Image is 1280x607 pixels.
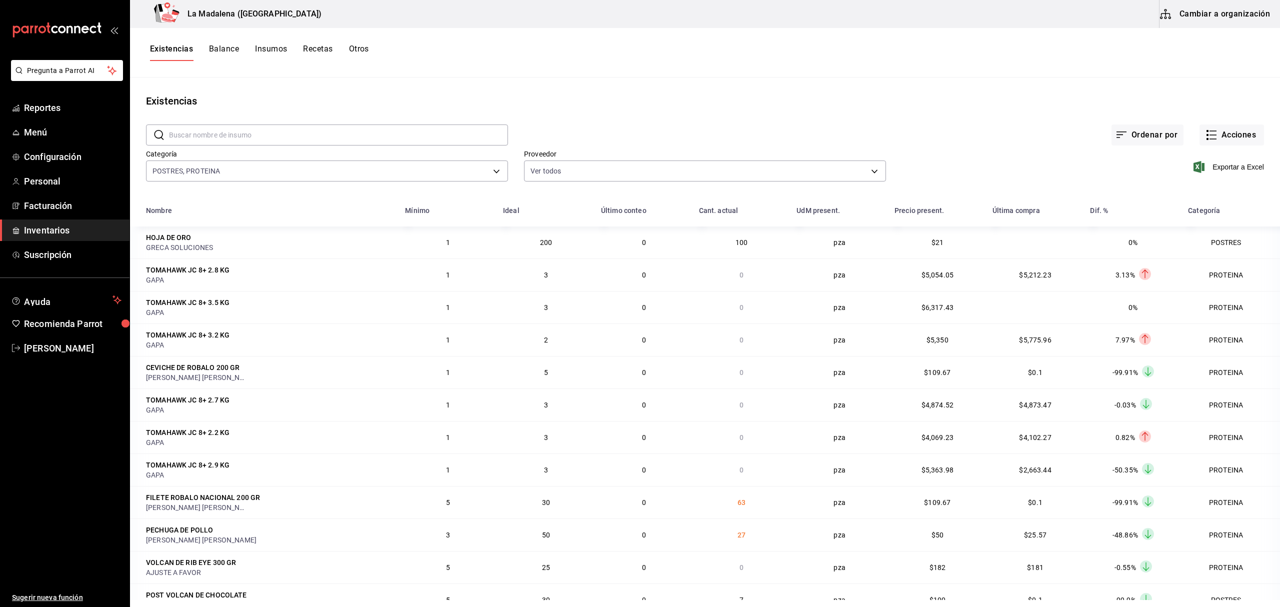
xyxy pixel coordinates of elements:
span: -99.91% [1112,498,1138,506]
button: Recetas [303,44,332,61]
td: pza [790,291,888,323]
span: 0 [739,466,743,474]
div: Último conteo [601,206,646,214]
span: 3 [544,433,548,441]
button: Ordenar por [1111,124,1183,145]
span: 30 [542,498,550,506]
div: Existencias [146,93,197,108]
span: 63 [737,498,745,506]
label: Proveedor [524,150,886,157]
span: $5,350 [926,336,948,344]
span: Pregunta a Parrot AI [27,65,107,76]
div: GAPA [146,405,393,415]
span: 5 [446,596,450,604]
button: Insumos [255,44,287,61]
span: $2,663.44 [1019,466,1051,474]
td: PROTEINA [1182,421,1280,453]
span: 1 [446,271,450,279]
span: 0 [739,401,743,409]
span: $6,317.43 [921,303,953,311]
div: Categoría [1188,206,1220,214]
td: PROTEINA [1182,356,1280,388]
div: GAPA [146,275,393,285]
span: $0.1 [1028,368,1042,376]
span: 100 [735,238,747,246]
span: $5,363.98 [921,466,953,474]
span: 0 [642,368,646,376]
div: [PERSON_NAME] [PERSON_NAME] [146,502,246,512]
span: Menú [24,125,121,139]
span: 0 [642,303,646,311]
span: Reportes [24,101,121,114]
div: [PERSON_NAME] [PERSON_NAME] [146,372,246,382]
td: PROTEINA [1182,258,1280,291]
span: 3 [544,401,548,409]
td: pza [790,453,888,486]
span: 1 [446,401,450,409]
div: AJUSTE A FAVOR [146,567,393,577]
span: $4,874.52 [921,401,953,409]
span: 0 [642,433,646,441]
td: POSTRES [1182,226,1280,258]
span: 3 [544,466,548,474]
div: TOMAHAWK JC 8+ 3.5 KG [146,297,229,307]
td: pza [790,551,888,583]
span: 200 [540,238,552,246]
span: $5,054.05 [921,271,953,279]
span: 1 [446,466,450,474]
span: $4,873.47 [1019,401,1051,409]
span: -50.35% [1112,466,1138,474]
button: Balance [209,44,239,61]
div: GAPA [146,470,393,480]
span: 5 [446,498,450,506]
span: 0% [1128,238,1137,246]
span: -0.03% [1114,401,1136,409]
div: VOLCAN DE RIB EYE 300 GR [146,557,236,567]
span: 0 [739,336,743,344]
span: 27 [737,531,745,539]
span: $5,212.23 [1019,271,1051,279]
div: GRECA SOLUCIONES [146,242,393,252]
span: Exportar a Excel [1195,161,1264,173]
span: 0 [642,401,646,409]
span: POSTRES, PROTEINA [152,166,220,176]
span: 7.97% [1115,336,1135,344]
span: Sugerir nueva función [12,592,121,603]
div: Nombre [146,206,172,214]
span: Personal [24,174,121,188]
div: GAPA [146,437,393,447]
span: 0 [739,433,743,441]
span: 0 [739,271,743,279]
td: pza [790,388,888,421]
span: Configuración [24,150,121,163]
span: 2 [544,336,548,344]
span: 0 [642,271,646,279]
span: 0.82% [1115,433,1135,441]
span: $5,775.96 [1019,336,1051,344]
span: $4,069.23 [921,433,953,441]
td: pza [790,323,888,356]
td: pza [790,258,888,291]
div: UdM present. [796,206,840,214]
button: Existencias [150,44,193,61]
span: 3 [544,271,548,279]
td: PROTEINA [1182,291,1280,323]
td: PROTEINA [1182,518,1280,551]
td: pza [790,226,888,258]
button: Otros [349,44,369,61]
span: $0.1 [1028,498,1042,506]
span: $0.1 [1028,596,1042,604]
td: PROTEINA [1182,551,1280,583]
span: 1 [446,368,450,376]
div: GAPA [146,340,393,350]
span: $109.67 [924,368,950,376]
div: PECHUGA DE POLLO [146,525,213,535]
span: $109.67 [924,498,950,506]
div: FILETE ROBALO NACIONAL 200 GR [146,492,260,502]
span: $4,102.27 [1019,433,1051,441]
span: -48.86% [1112,531,1138,539]
span: 5 [446,563,450,571]
span: 0 [642,238,646,246]
td: pza [790,518,888,551]
div: Mínimo [405,206,429,214]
